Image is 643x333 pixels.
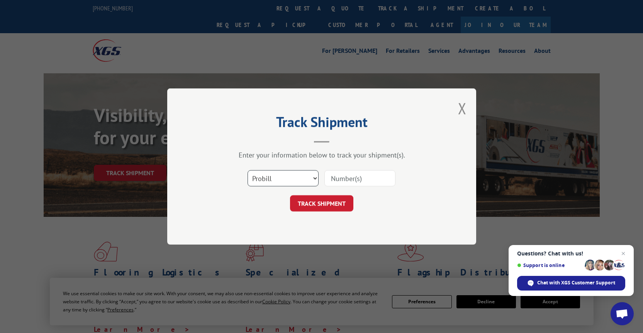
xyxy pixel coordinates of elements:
div: Chat with XGS Customer Support [517,276,625,291]
div: Enter your information below to track your shipment(s). [206,150,438,159]
div: Open chat [611,302,634,325]
span: Chat with XGS Customer Support [537,279,615,286]
span: Support is online [517,262,582,268]
button: TRACK SHIPMENT [290,195,353,211]
input: Number(s) [324,170,395,186]
span: Questions? Chat with us! [517,250,625,257]
button: Close modal [458,98,467,118]
h2: Track Shipment [206,117,438,131]
span: Close chat [619,249,628,258]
